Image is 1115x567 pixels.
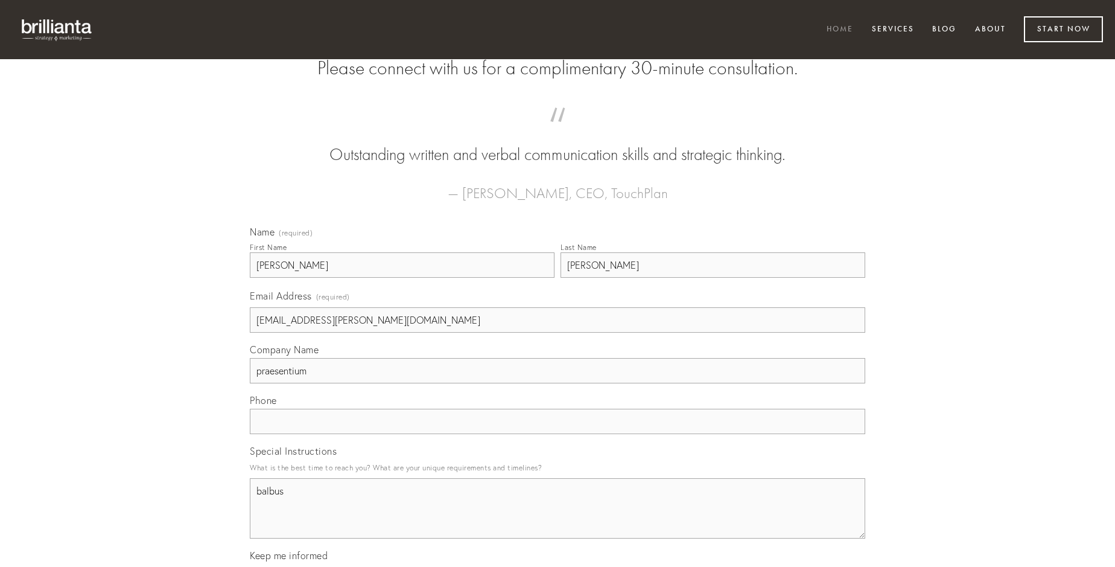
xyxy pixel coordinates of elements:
[250,344,319,356] span: Company Name
[12,12,103,47] img: brillianta - research, strategy, marketing
[967,20,1014,40] a: About
[250,290,312,302] span: Email Address
[250,226,275,238] span: Name
[250,394,277,406] span: Phone
[864,20,922,40] a: Services
[819,20,861,40] a: Home
[250,460,865,476] p: What is the best time to reach you? What are your unique requirements and timelines?
[269,120,846,143] span: “
[279,229,313,237] span: (required)
[250,243,287,252] div: First Name
[924,20,964,40] a: Blog
[269,167,846,205] figcaption: — [PERSON_NAME], CEO, TouchPlan
[250,478,865,539] textarea: balbus
[269,120,846,167] blockquote: Outstanding written and verbal communication skills and strategic thinking.
[316,289,350,305] span: (required)
[250,549,328,562] span: Keep me informed
[561,243,597,252] div: Last Name
[250,57,865,80] h2: Please connect with us for a complimentary 30-minute consultation.
[250,445,337,457] span: Special Instructions
[1024,16,1103,42] a: Start Now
